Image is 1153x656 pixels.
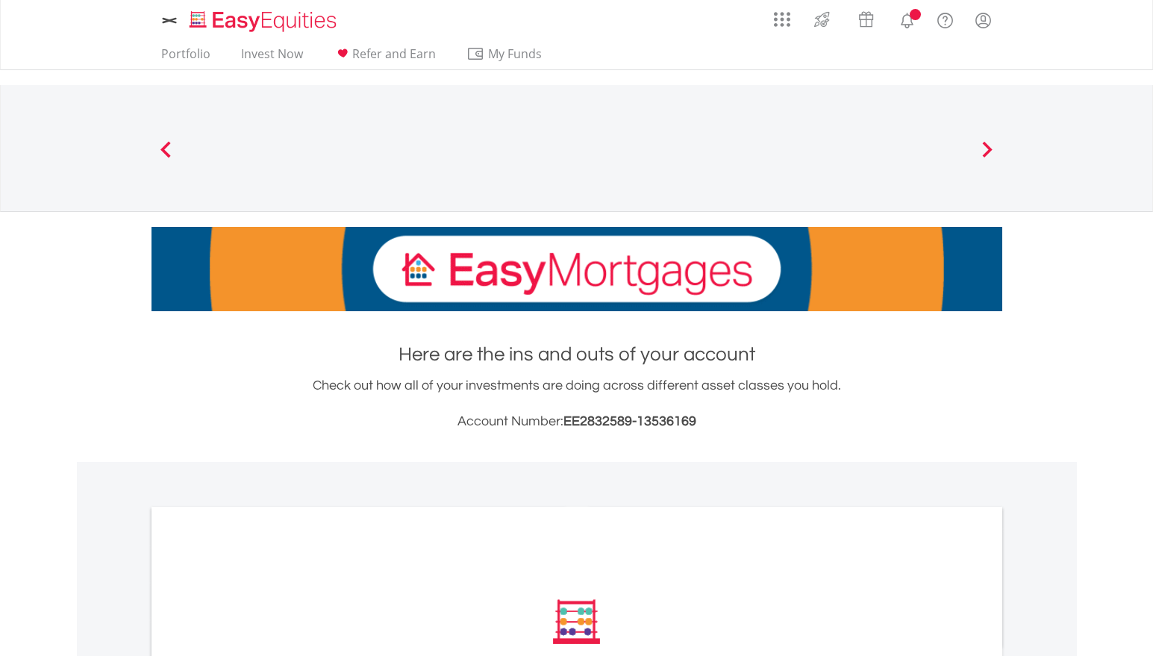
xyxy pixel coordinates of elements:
span: EE2832589-13536169 [563,414,696,428]
a: FAQ's and Support [926,4,964,34]
h3: Account Number: [151,411,1002,432]
a: Notifications [888,4,926,34]
div: Check out how all of your investments are doing across different asset classes you hold. [151,375,1002,432]
img: EasyMortage Promotion Banner [151,227,1002,311]
h1: Here are the ins and outs of your account [151,341,1002,368]
a: Home page [184,4,343,34]
span: My Funds [466,44,564,63]
a: Portfolio [155,46,216,69]
img: grid-menu-icon.svg [774,11,790,28]
a: Invest Now [235,46,309,69]
img: vouchers-v2.svg [854,7,878,31]
img: EasyEquities_Logo.png [187,9,343,34]
img: thrive-v2.svg [810,7,834,31]
a: Refer and Earn [328,46,442,69]
a: Vouchers [844,4,888,31]
span: Refer and Earn [352,46,436,62]
a: AppsGrid [764,4,800,28]
a: My Profile [964,4,1002,37]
